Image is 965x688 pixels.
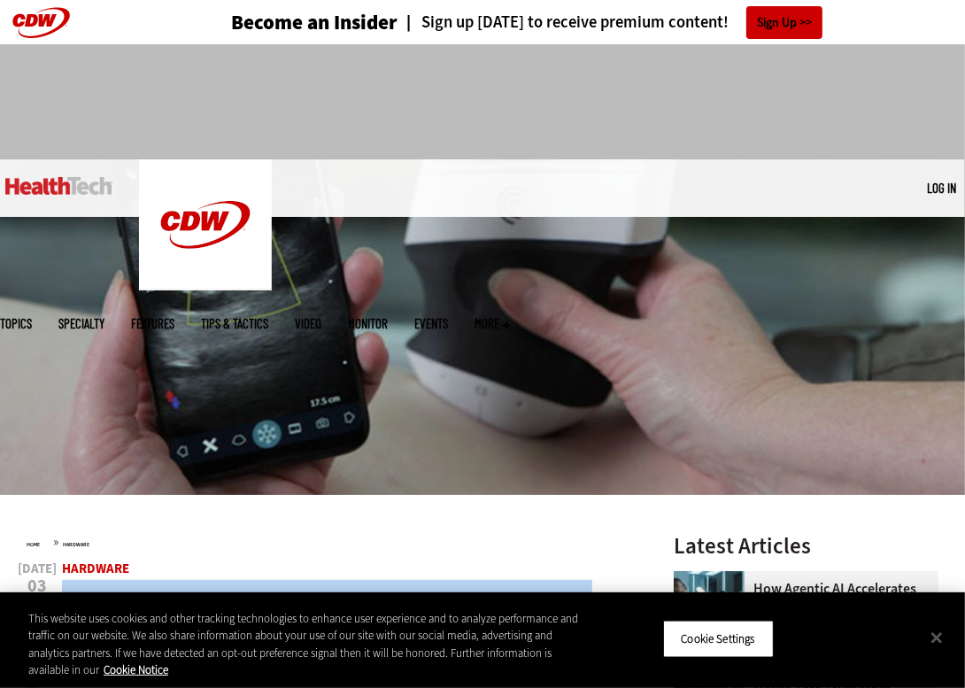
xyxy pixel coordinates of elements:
a: Tips & Tactics [201,317,268,330]
span: [DATE] [18,562,57,576]
a: Log in [927,180,956,196]
a: Features [131,317,174,330]
span: More [475,317,511,330]
div: » [27,535,628,549]
a: Sign Up [746,6,822,39]
a: Sign up [DATE] to receive premium content! [398,14,729,31]
a: MonITor [348,317,388,330]
button: Close [917,618,956,657]
a: Hardware [62,560,129,577]
div: This website uses cookies and other tracking technologies to enhance user experience and to analy... [28,610,579,679]
button: Cookie Settings [663,621,774,658]
a: CDW [139,276,272,295]
img: scientist looks through microscope in lab [674,571,745,642]
h3: Latest Articles [674,535,938,557]
span: 03 [18,577,57,595]
span: Specialty [58,317,104,330]
a: How Agentic AI Accelerates Healthcare Research and Innovation [674,582,928,624]
a: Hardware [63,541,89,548]
a: Home [27,541,40,548]
a: Video [295,317,321,330]
img: Home [5,177,112,195]
a: More information about your privacy [104,662,168,677]
a: Become an Insider [231,12,398,33]
a: Events [414,317,448,330]
span: Portable Ultrasound Enables Anytime, Anywhere Imaging [62,580,585,687]
iframe: advertisement [160,62,805,142]
img: Home [139,159,272,290]
a: scientist looks through microscope in lab [674,571,753,585]
div: User menu [927,179,956,197]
